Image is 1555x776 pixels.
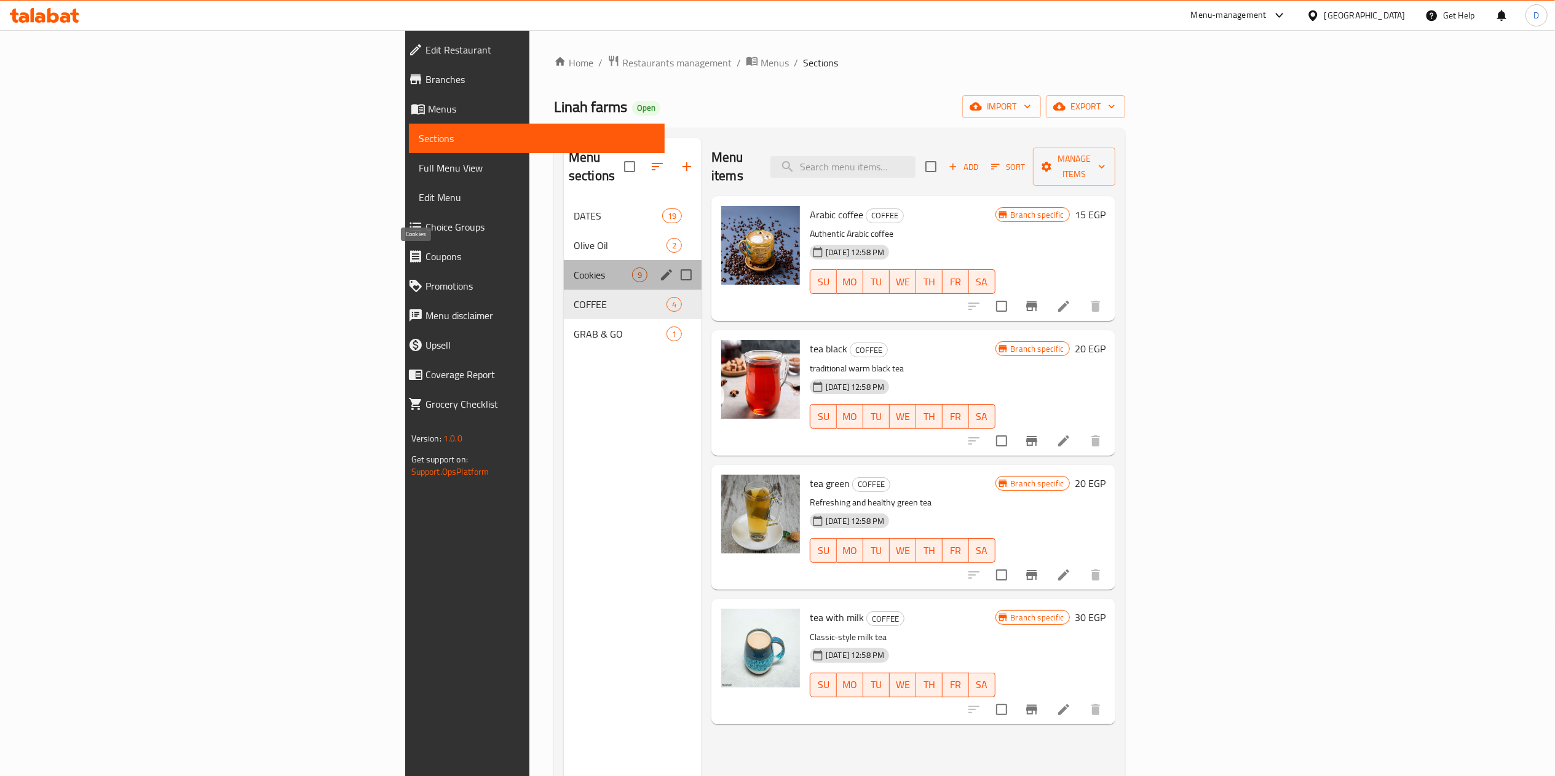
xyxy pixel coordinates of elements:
[425,279,655,293] span: Promotions
[564,201,702,231] div: DATES19
[969,673,995,697] button: SA
[974,273,991,291] span: SA
[983,157,1033,176] span: Sort items
[607,55,732,71] a: Restaurants management
[1056,434,1071,448] a: Edit menu item
[866,208,904,223] div: COFFEE
[916,404,943,429] button: TH
[444,430,463,446] span: 1.0.0
[890,538,916,563] button: WE
[866,611,904,626] div: COFFEE
[1006,209,1069,221] span: Branch specific
[398,271,665,301] a: Promotions
[943,538,969,563] button: FR
[921,408,938,426] span: TH
[842,408,858,426] span: MO
[948,408,964,426] span: FR
[810,608,864,627] span: tea with milk
[868,408,885,426] span: TU
[948,676,964,694] span: FR
[895,408,911,426] span: WE
[944,157,983,176] button: Add
[425,397,655,411] span: Grocery Checklist
[425,308,655,323] span: Menu disclaimer
[1081,291,1110,321] button: delete
[969,404,995,429] button: SA
[853,477,890,491] span: COFFEE
[1081,560,1110,590] button: delete
[1006,612,1069,624] span: Branch specific
[916,673,943,697] button: TH
[411,451,468,467] span: Get support on:
[868,676,885,694] span: TU
[398,35,665,65] a: Edit Restaurant
[989,428,1015,454] span: Select to update
[916,538,943,563] button: TH
[850,343,887,357] span: COFFEE
[863,538,890,563] button: TU
[803,55,838,70] span: Sections
[868,273,885,291] span: TU
[989,293,1015,319] span: Select to update
[921,542,938,560] span: TH
[895,273,911,291] span: WE
[425,338,655,352] span: Upsell
[895,676,911,694] span: WE
[770,156,916,178] input: search
[622,55,732,70] span: Restaurants management
[672,152,702,181] button: Add section
[944,157,983,176] span: Add item
[921,273,938,291] span: TH
[1017,695,1047,724] button: Branch-specific-item
[1075,206,1106,223] h6: 15 EGP
[419,190,655,205] span: Edit Menu
[398,212,665,242] a: Choice Groups
[398,242,665,271] a: Coupons
[974,542,991,560] span: SA
[574,297,667,312] span: COFFEE
[667,327,682,341] div: items
[1056,299,1071,314] a: Edit menu item
[761,55,789,70] span: Menus
[721,340,800,419] img: tea black
[842,542,858,560] span: MO
[554,55,1125,71] nav: breadcrumb
[850,342,888,357] div: COFFEE
[821,515,889,527] span: [DATE] 12:58 PM
[948,273,964,291] span: FR
[564,260,702,290] div: Cookies9edit
[810,339,847,358] span: tea black
[746,55,789,71] a: Menus
[425,367,655,382] span: Coverage Report
[1017,426,1047,456] button: Branch-specific-item
[643,152,672,181] span: Sort sections
[821,381,889,393] span: [DATE] 12:58 PM
[398,301,665,330] a: Menu disclaimer
[810,361,995,376] p: traditional warm black tea
[721,475,800,553] img: tea green
[974,676,991,694] span: SA
[890,673,916,697] button: WE
[918,154,944,180] span: Select section
[428,101,655,116] span: Menus
[842,676,858,694] span: MO
[810,226,995,242] p: Authentic Arabic coffee
[398,94,665,124] a: Menus
[863,269,890,294] button: TU
[1017,291,1047,321] button: Branch-specific-item
[921,676,938,694] span: TH
[815,676,832,694] span: SU
[948,542,964,560] span: FR
[868,542,885,560] span: TU
[1017,560,1047,590] button: Branch-specific-item
[663,210,681,222] span: 19
[815,542,832,560] span: SU
[810,538,837,563] button: SU
[1533,9,1539,22] span: D
[1191,8,1267,23] div: Menu-management
[943,673,969,697] button: FR
[425,220,655,234] span: Choice Groups
[794,55,798,70] li: /
[810,630,995,645] p: Classic-style milk tea
[867,612,904,626] span: COFFEE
